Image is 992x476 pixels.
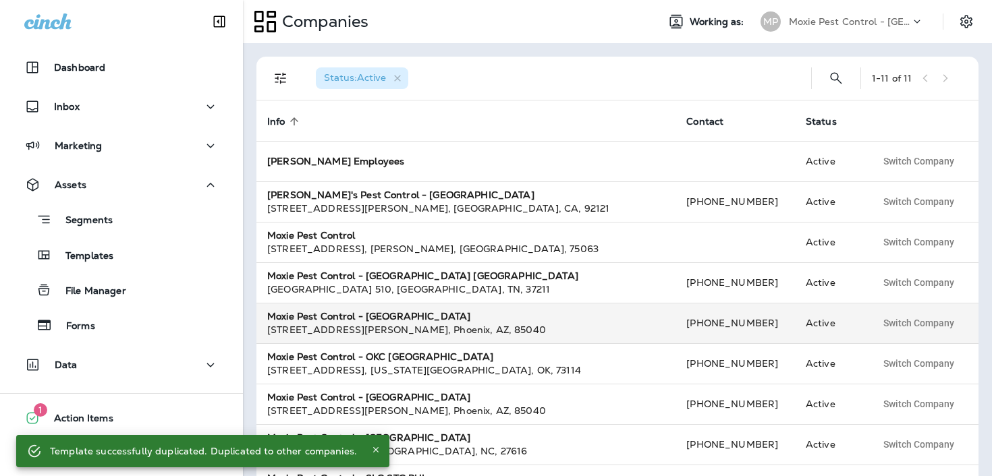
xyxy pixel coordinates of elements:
button: Segments [13,205,229,234]
td: Active [795,384,865,424]
strong: Moxie Pest Control - [GEOGRAPHIC_DATA] [267,391,470,403]
button: Switch Company [876,394,962,414]
span: Switch Company [883,359,954,368]
p: Segments [52,214,113,228]
strong: Moxie Pest Control - [GEOGRAPHIC_DATA] [GEOGRAPHIC_DATA] [267,270,578,282]
p: Templates [52,250,113,263]
td: Active [795,303,865,343]
button: Switch Company [876,232,962,252]
p: Inbox [54,101,80,112]
td: Active [795,343,865,384]
button: Filters [267,65,294,92]
td: [PHONE_NUMBER] [676,384,795,424]
span: Status [806,115,854,127]
td: Active [795,141,865,181]
p: Data [55,359,78,370]
button: Assets [13,171,229,198]
button: Switch Company [876,353,962,374]
td: [PHONE_NUMBER] [676,424,795,465]
p: File Manager [52,285,126,298]
span: Info [267,116,285,127]
button: Data [13,351,229,378]
button: File Manager [13,276,229,304]
span: Action Items [40,413,113,429]
button: Templates [13,241,229,269]
strong: Moxie Pest Control [267,229,356,241]
div: [STREET_ADDRESS][PERSON_NAME] , Phoenix , AZ , 85040 [267,404,665,417]
button: Switch Company [876,272,962,293]
p: Assets [55,179,86,190]
td: Active [795,181,865,222]
div: [STREET_ADDRESS][PERSON_NAME] , [GEOGRAPHIC_DATA] , CA , 92121 [267,202,665,215]
td: [PHONE_NUMBER] [676,303,795,343]
p: Companies [277,11,368,32]
span: Status [806,116,837,127]
button: 1Action Items [13,405,229,432]
span: Info [267,115,303,127]
span: Switch Company [883,399,954,409]
div: Status:Active [316,67,408,89]
div: 1 - 11 of 11 [872,73,912,84]
span: Contact [686,116,723,127]
span: Switch Company [883,440,954,449]
button: Switch Company [876,191,962,212]
div: Template successfully duplicated. Duplicated to other companies. [50,439,357,463]
button: Dashboard [13,54,229,81]
p: Forms [53,320,95,333]
span: Switch Company [883,197,954,206]
div: [STREET_ADDRESS] , [GEOGRAPHIC_DATA] , NC , 27616 [267,444,665,458]
strong: [PERSON_NAME] Employees [267,155,404,167]
button: Switch Company [876,434,962,454]
p: Dashboard [54,62,105,73]
span: Switch Company [883,278,954,287]
div: [GEOGRAPHIC_DATA] 510 , [GEOGRAPHIC_DATA] , TN , 37211 [267,282,665,296]
strong: Moxie Pest Control - OKC [GEOGRAPHIC_DATA] [267,351,493,363]
strong: Moxie Pest Control - [GEOGRAPHIC_DATA] [267,432,470,444]
td: Active [795,222,865,262]
p: Marketing [55,140,102,151]
span: Switch Company [883,237,954,247]
p: Moxie Pest Control - [GEOGRAPHIC_DATA] [789,16,910,27]
span: Status : Active [324,71,386,84]
span: Switch Company [883,318,954,328]
span: Switch Company [883,156,954,166]
div: MP [761,11,781,32]
div: [STREET_ADDRESS] , [US_STATE][GEOGRAPHIC_DATA] , OK , 73114 [267,363,665,377]
button: Marketing [13,132,229,159]
td: [PHONE_NUMBER] [676,181,795,222]
td: [PHONE_NUMBER] [676,262,795,303]
div: [STREET_ADDRESS][PERSON_NAME] , Phoenix , AZ , 85040 [267,323,665,336]
td: [PHONE_NUMBER] [676,343,795,384]
span: 1 [34,403,47,417]
strong: Moxie Pest Control - [GEOGRAPHIC_DATA] [267,310,470,322]
button: Switch Company [876,313,962,333]
span: Working as: [690,16,747,28]
div: [STREET_ADDRESS] , [PERSON_NAME] , [GEOGRAPHIC_DATA] , 75063 [267,242,665,256]
button: Collapse Sidebar [200,8,238,35]
td: Active [795,424,865,465]
button: 7What's New [13,437,229,464]
button: Settings [954,9,979,34]
button: Search Companies [823,65,850,92]
button: Close [368,442,384,458]
td: Active [795,262,865,303]
span: Contact [686,115,741,127]
button: Inbox [13,93,229,120]
strong: [PERSON_NAME]'s Pest Control - [GEOGRAPHIC_DATA] [267,189,534,201]
button: Forms [13,311,229,339]
button: Switch Company [876,151,962,171]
